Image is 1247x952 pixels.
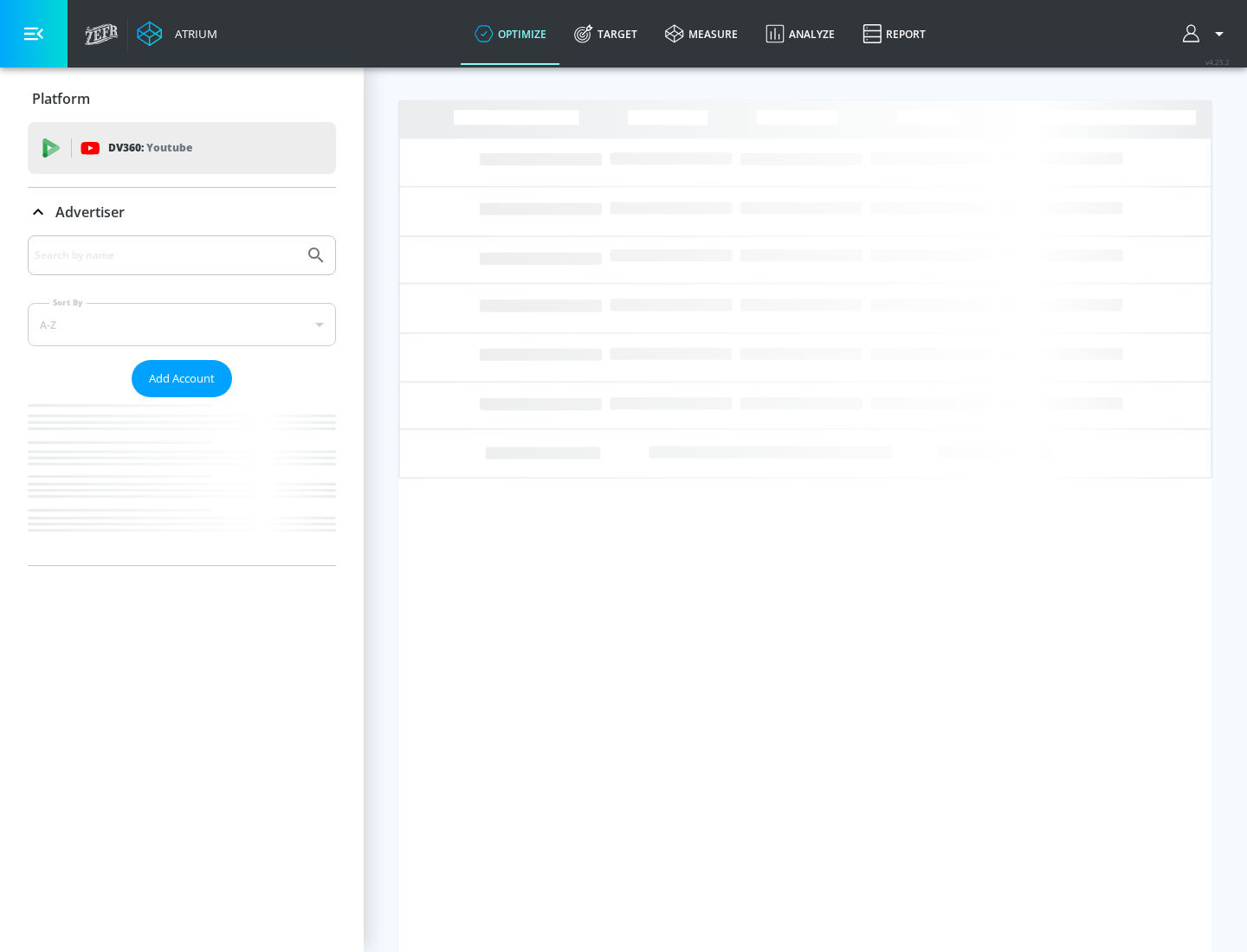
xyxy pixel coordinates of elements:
a: Target [560,3,651,65]
p: Platform [32,89,90,108]
nav: list of Advertiser [28,397,336,565]
label: Sort By [49,297,87,308]
div: Atrium [168,26,217,42]
a: Atrium [137,21,217,47]
p: Advertiser [55,203,125,222]
div: Platform [28,74,336,123]
input: Search by name [35,244,297,267]
p: DV360: [108,138,192,158]
a: Report [849,3,940,65]
span: Add Account [149,369,215,389]
button: Add Account [132,360,232,397]
div: DV360: Youtube [28,122,336,174]
span: v 4.25.2 [1205,57,1230,67]
a: Analyze [752,3,849,65]
div: Advertiser [28,188,336,236]
a: optimize [461,3,560,65]
div: Advertiser [28,235,336,565]
p: Youtube [146,138,192,157]
div: A-Z [28,303,336,346]
a: measure [651,3,752,65]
